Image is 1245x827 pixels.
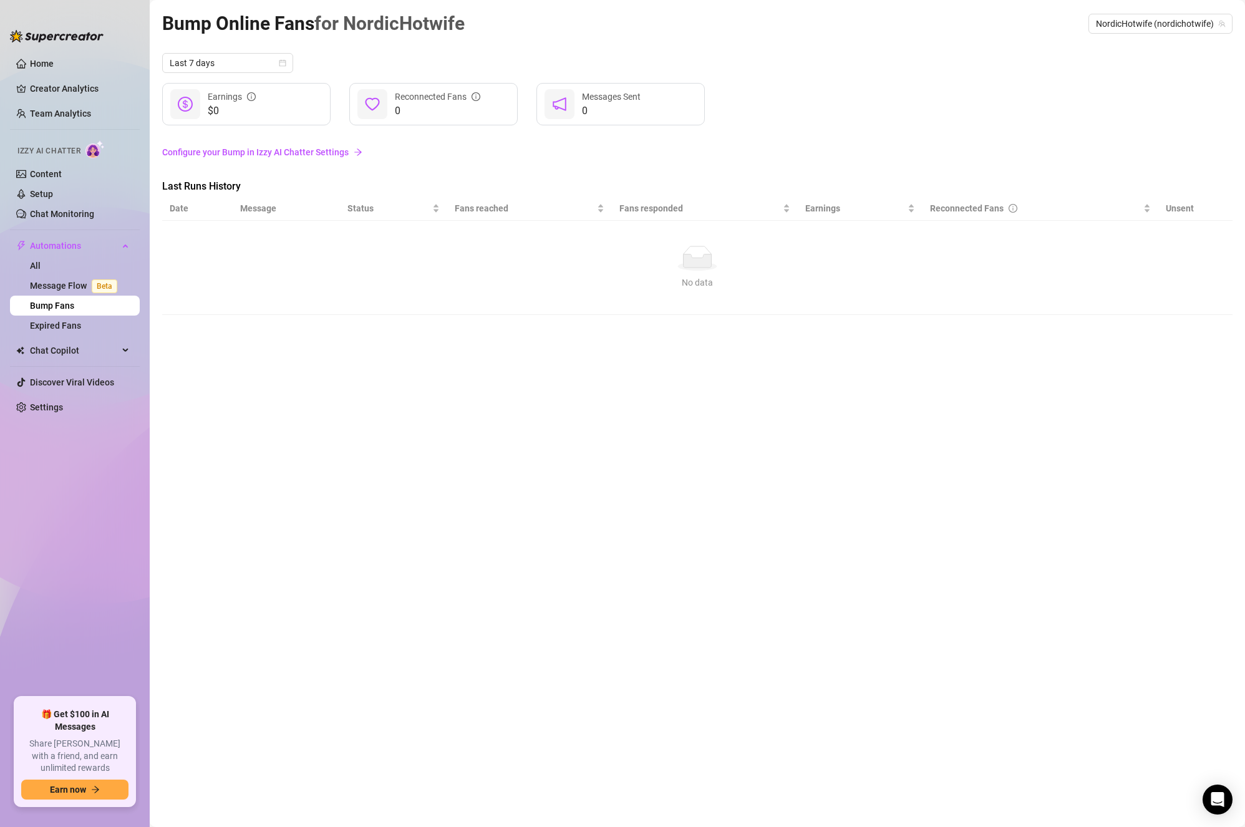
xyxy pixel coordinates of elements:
[1096,14,1225,33] span: NordicHotwife (nordichotwife)
[175,276,1220,289] div: No data
[162,9,465,38] article: Bump Online Fans
[247,92,256,101] span: info-circle
[612,196,798,221] th: Fans responded
[365,97,380,112] span: heart
[162,179,372,194] span: Last Runs History
[30,261,41,271] a: All
[447,196,612,221] th: Fans reached
[455,201,594,215] span: Fans reached
[17,145,80,157] span: Izzy AI Chatter
[395,104,480,118] span: 0
[354,148,362,157] span: arrow-right
[162,140,1233,164] a: Configure your Bump in Izzy AI Chatter Settingsarrow-right
[798,196,923,221] th: Earnings
[930,201,1140,215] div: Reconnected Fans
[92,279,117,293] span: Beta
[30,402,63,412] a: Settings
[91,785,100,794] span: arrow-right
[50,785,86,795] span: Earn now
[170,54,286,72] span: Last 7 days
[805,201,905,215] span: Earnings
[30,189,53,199] a: Setup
[30,321,81,331] a: Expired Fans
[1218,20,1226,27] span: team
[472,92,480,101] span: info-circle
[208,104,256,118] span: $0
[30,341,119,360] span: Chat Copilot
[30,236,119,256] span: Automations
[619,201,780,215] span: Fans responded
[30,59,54,69] a: Home
[30,169,62,179] a: Content
[16,346,24,355] img: Chat Copilot
[395,90,480,104] div: Reconnected Fans
[208,90,256,104] div: Earnings
[30,79,130,99] a: Creator Analytics
[347,201,430,215] span: Status
[10,30,104,42] img: logo-BBDzfeDw.svg
[552,97,567,112] span: notification
[30,377,114,387] a: Discover Viral Videos
[162,145,1233,159] a: Configure your Bump in Izzy AI Chatter Settings
[30,281,122,291] a: Message FlowBeta
[279,59,286,67] span: calendar
[233,196,340,221] th: Message
[21,780,128,800] button: Earn nowarrow-right
[582,92,641,102] span: Messages Sent
[1158,196,1201,221] th: Unsent
[16,241,26,251] span: thunderbolt
[314,12,465,34] span: for NordicHotwife
[1009,204,1017,213] span: info-circle
[340,196,447,221] th: Status
[85,140,105,158] img: AI Chatter
[178,97,193,112] span: dollar
[1203,785,1233,815] div: Open Intercom Messenger
[582,104,641,118] span: 0
[30,301,74,311] a: Bump Fans
[162,196,233,221] th: Date
[30,109,91,118] a: Team Analytics
[21,738,128,775] span: Share [PERSON_NAME] with a friend, and earn unlimited rewards
[21,709,128,733] span: 🎁 Get $100 in AI Messages
[30,209,94,219] a: Chat Monitoring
